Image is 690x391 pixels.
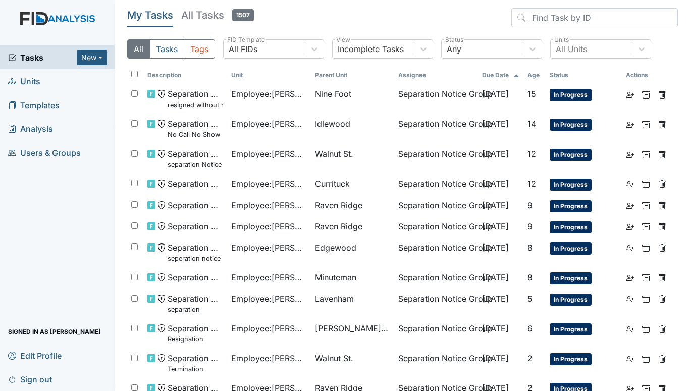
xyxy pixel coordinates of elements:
[527,179,536,189] span: 12
[168,178,223,190] span: Separation Notice
[143,67,227,84] th: Toggle SortBy
[231,322,307,334] span: Employee : [PERSON_NAME], [PERSON_NAME]
[550,242,592,255] span: In Progress
[622,67,672,84] th: Actions
[168,364,223,374] small: Termination
[658,352,666,364] a: Delete
[527,149,536,159] span: 12
[550,89,592,101] span: In Progress
[658,241,666,254] a: Delete
[658,322,666,334] a: Delete
[527,200,533,210] span: 9
[168,292,223,314] span: Separation Notice separation
[642,352,650,364] a: Archive
[394,114,478,143] td: Separation Notice Group
[315,352,353,364] span: Walnut St.
[315,292,354,305] span: Lavenham
[168,130,223,139] small: No Call No Show
[482,89,509,99] span: [DATE]
[527,242,533,253] span: 8
[550,323,592,335] span: In Progress
[311,67,395,84] th: Toggle SortBy
[550,353,592,365] span: In Progress
[231,88,307,100] span: Employee : [PERSON_NAME]
[658,220,666,232] a: Delete
[315,118,350,130] span: Idlewood
[168,322,223,344] span: Separation Notice Resignation
[394,267,478,288] td: Separation Notice Group
[527,221,533,231] span: 9
[658,178,666,190] a: Delete
[482,149,509,159] span: [DATE]
[315,199,362,211] span: Raven Ridge
[315,271,356,283] span: Minuteman
[394,84,478,114] td: Separation Notice Group
[511,8,678,27] input: Find Task by ID
[658,292,666,305] a: Delete
[338,43,404,55] div: Incomplete Tasks
[642,241,650,254] a: Archive
[482,179,509,189] span: [DATE]
[149,39,184,59] button: Tasks
[231,220,307,232] span: Employee : [PERSON_NAME]
[231,199,307,211] span: Employee : [PERSON_NAME]
[8,324,101,339] span: Signed in as [PERSON_NAME]
[8,52,77,64] a: Tasks
[550,149,592,161] span: In Progress
[127,8,173,22] h5: My Tasks
[527,353,533,363] span: 2
[231,148,307,160] span: Employee : [PERSON_NAME][GEOGRAPHIC_DATA]
[658,148,666,160] a: Delete
[478,67,523,84] th: Toggle SortBy
[127,39,150,59] button: All
[394,174,478,195] td: Separation Notice Group
[8,144,81,160] span: Users & Groups
[77,50,107,65] button: New
[550,119,592,131] span: In Progress
[394,288,478,318] td: Separation Notice Group
[8,73,40,89] span: Units
[394,195,478,216] td: Separation Notice Group
[168,160,223,169] small: separation Notice
[482,221,509,231] span: [DATE]
[482,200,509,210] span: [DATE]
[394,143,478,173] td: Separation Notice Group
[231,292,307,305] span: Employee : [PERSON_NAME]
[168,88,223,110] span: Separation Notice resigned without notice
[523,67,546,84] th: Toggle SortBy
[168,271,223,283] span: Separation Notice
[482,119,509,129] span: [DATE]
[394,318,478,348] td: Separation Notice Group
[8,348,62,363] span: Edit Profile
[231,118,307,130] span: Employee : [PERSON_NAME]
[8,371,52,387] span: Sign out
[184,39,215,59] button: Tags
[315,220,362,232] span: Raven Ridge
[482,294,509,304] span: [DATE]
[168,254,223,263] small: seperation notice
[550,294,592,306] span: In Progress
[394,67,478,84] th: Assignee
[482,353,509,363] span: [DATE]
[527,119,536,129] span: 14
[232,9,254,21] span: 1507
[482,323,509,333] span: [DATE]
[168,241,223,263] span: Separation Notice seperation notice
[168,100,223,110] small: resigned without notice
[550,179,592,191] span: In Progress
[127,39,215,59] div: Type filter
[527,323,533,333] span: 6
[231,271,307,283] span: Employee : [PERSON_NAME]
[642,271,650,283] a: Archive
[8,121,53,136] span: Analysis
[315,178,350,190] span: Currituck
[642,199,650,211] a: Archive
[527,294,533,304] span: 5
[642,118,650,130] a: Archive
[227,67,311,84] th: Toggle SortBy
[550,200,592,212] span: In Progress
[131,71,138,77] input: Toggle All Rows Selected
[658,118,666,130] a: Delete
[315,241,356,254] span: Edgewood
[546,67,622,84] th: Toggle SortBy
